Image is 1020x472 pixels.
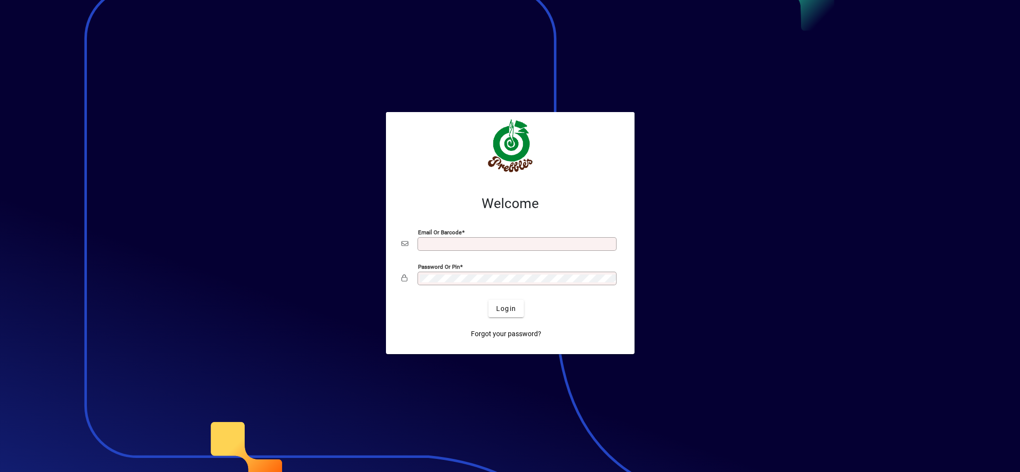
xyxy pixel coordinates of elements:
[496,304,516,314] span: Login
[418,229,462,236] mat-label: Email or Barcode
[418,263,460,270] mat-label: Password or Pin
[471,329,541,339] span: Forgot your password?
[467,325,545,342] a: Forgot your password?
[488,300,524,317] button: Login
[401,195,619,212] h2: Welcome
